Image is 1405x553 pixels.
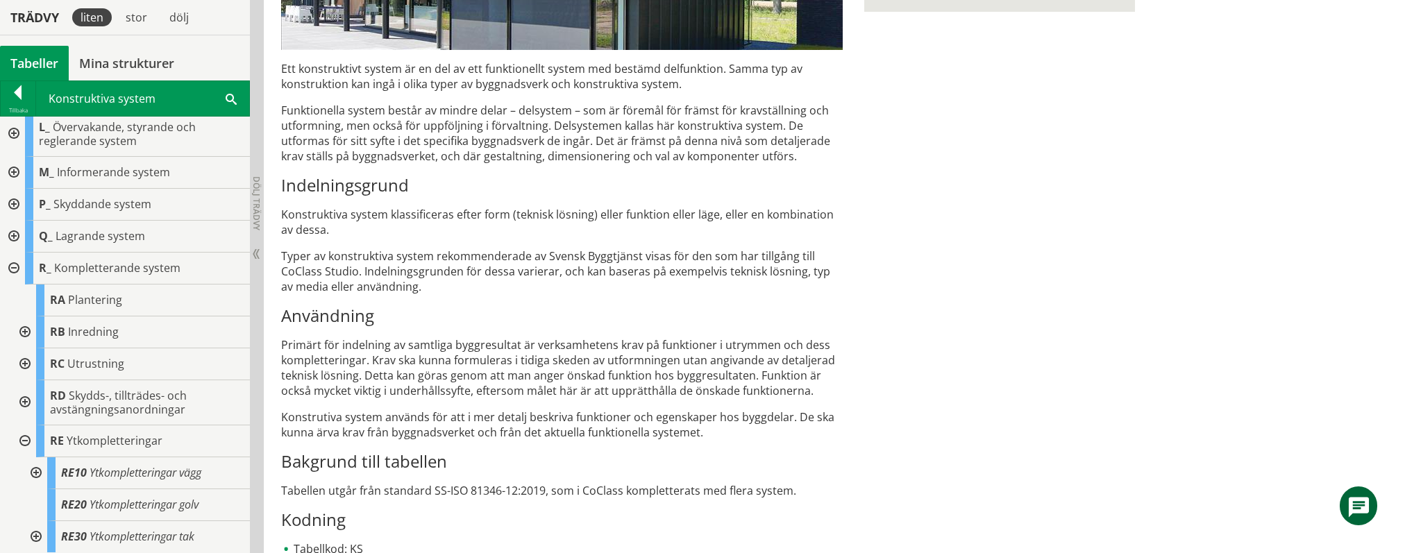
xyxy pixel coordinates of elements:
span: P_ [39,196,51,212]
p: Typer av konstruktiva system rekommenderade av Svensk Byggtjänst visas för den som har tillgång t... [281,248,843,294]
div: stor [117,8,155,26]
p: Konstrutiva system används för att i mer detalj beskriva funktioner och egenskaper hos byggdelar.... [281,409,843,440]
span: Kompletterande system [54,260,180,275]
h3: Kodning [281,509,843,530]
p: Konstruktiva system klassificeras efter form (teknisk lösning) eller funktion eller läge, eller e... [281,207,843,237]
span: RE20 [61,497,87,512]
span: Sök i tabellen [226,91,237,105]
div: dölj [161,8,197,26]
div: liten [72,8,112,26]
p: Primärt för indelning av samtliga byggresultat är verksamhetens krav på funktioner i ut­rym­men o... [281,337,843,398]
div: Trädvy [3,10,67,25]
span: RE [50,433,64,448]
span: Inredning [68,324,119,339]
span: Skyddande system [53,196,151,212]
h3: Användning [281,305,843,326]
span: Ytkompletteringar tak [90,529,194,544]
span: Utrustning [67,356,124,371]
span: RB [50,324,65,339]
span: Dölj trädvy [251,176,262,230]
span: Ytkompletteringar golv [90,497,199,512]
span: RD [50,388,66,403]
span: Ytkompletteringar vägg [90,465,201,480]
span: Övervakande, styrande och reglerande system [39,119,196,148]
div: Tillbaka [1,105,35,116]
span: RA [50,292,65,307]
p: Funktionella system består av mindre delar – delsystem – som är föremål för främst för krav­ställ... [281,103,843,164]
span: L_ [39,119,50,135]
h3: Bakgrund till tabellen [281,451,843,472]
div: Konstruktiva system [36,81,249,116]
span: RC [50,356,65,371]
span: Ytkompletteringar [67,433,162,448]
h3: Indelningsgrund [281,175,843,196]
span: M_ [39,164,54,180]
a: Mina strukturer [69,46,185,80]
span: Informerande system [57,164,170,180]
span: Lagrande system [56,228,145,244]
span: Q_ [39,228,53,244]
p: Ett konstruktivt system är en del av ett funktionellt system med bestämd delfunktion. Samma typ a... [281,61,843,92]
span: Skydds-, tillträdes- och avstängningsanordningar [50,388,187,417]
span: RE10 [61,465,87,480]
span: RE30 [61,529,87,544]
span: Plantering [68,292,122,307]
span: R_ [39,260,51,275]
